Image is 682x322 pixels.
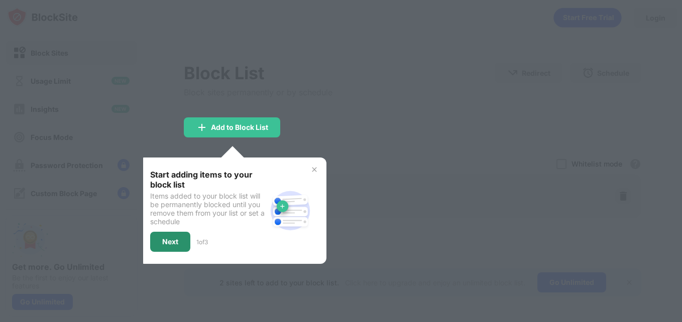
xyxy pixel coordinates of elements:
img: block-site.svg [266,187,314,235]
div: Add to Block List [211,123,268,131]
div: Next [162,238,178,246]
div: Start adding items to your block list [150,170,266,190]
img: x-button.svg [310,166,318,174]
div: Items added to your block list will be permanently blocked until you remove them from your list o... [150,192,266,226]
div: 1 of 3 [196,238,208,246]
